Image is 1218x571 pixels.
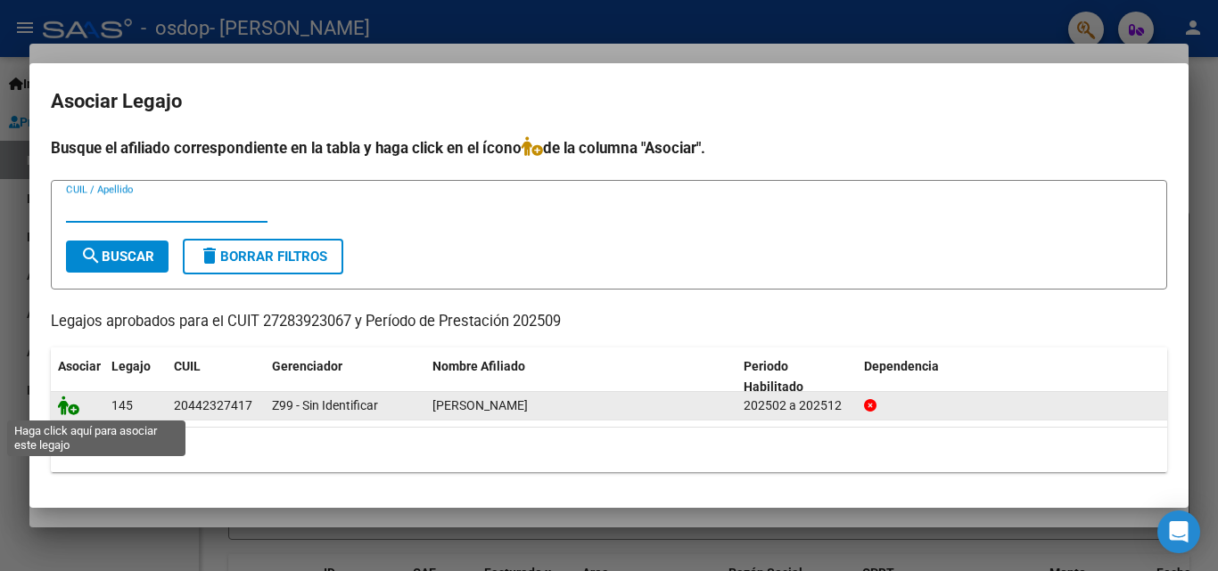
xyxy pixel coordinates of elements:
[199,249,327,265] span: Borrar Filtros
[111,398,133,412] span: 145
[272,398,378,412] span: Z99 - Sin Identificar
[174,396,252,416] div: 20442327417
[744,359,803,394] span: Periodo Habilitado
[80,249,154,265] span: Buscar
[51,347,104,406] datatable-header-cell: Asociar
[265,347,425,406] datatable-header-cell: Gerenciador
[857,347,1168,406] datatable-header-cell: Dependencia
[1157,510,1200,553] div: Open Intercom Messenger
[199,245,220,266] mat-icon: delete
[51,136,1167,159] h4: Busque el afiliado correspondiente en la tabla y haga click en el ícono de la columna "Asociar".
[174,359,201,373] span: CUIL
[104,347,167,406] datatable-header-cell: Legajo
[111,359,151,373] span: Legajo
[51,428,1167,472] div: 1 registros
[183,239,343,274] button: Borrar Filtros
[864,359,939,373] span: Dependencia
[51,85,1167,118] h2: Asociar Legajo
[432,398,528,412] span: CORBARI LEONARDO
[425,347,737,406] datatable-header-cell: Nombre Afiliado
[66,241,169,273] button: Buscar
[737,347,857,406] datatable-header-cell: Periodo Habilitado
[272,359,342,373] span: Gerenciador
[744,396,850,416] div: 202502 a 202512
[432,359,525,373] span: Nombre Afiliado
[58,359,101,373] span: Asociar
[51,311,1167,333] p: Legajos aprobados para el CUIT 27283923067 y Período de Prestación 202509
[80,245,102,266] mat-icon: search
[167,347,265,406] datatable-header-cell: CUIL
